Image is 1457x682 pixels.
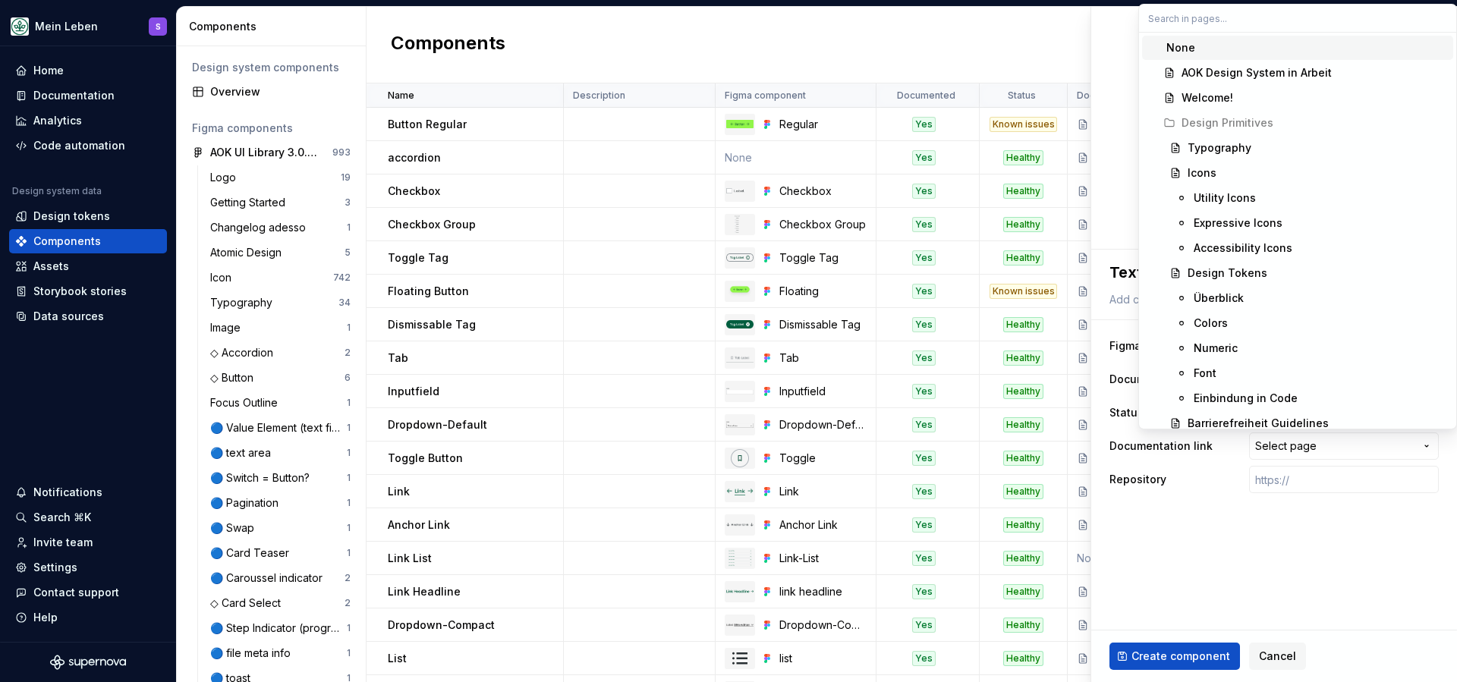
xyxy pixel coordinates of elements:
div: Accessibility Icons [1194,240,1292,256]
div: Design Primitives [1182,115,1273,130]
input: Search in pages... [1139,5,1456,32]
div: Colors [1194,316,1228,331]
div: Font [1194,366,1216,381]
div: Expressive Icons [1194,215,1282,231]
div: Barrierefreiheit Guidelines [1188,416,1329,431]
div: Icons [1188,165,1216,181]
div: Utility Icons [1194,190,1256,206]
div: Welcome! [1182,90,1233,105]
div: Design Tokens [1188,266,1267,281]
div: AOK Design System in Arbeit [1182,65,1332,80]
div: Typography [1188,140,1251,156]
div: Numeric [1194,341,1238,356]
div: Einbindung in Code [1194,391,1298,406]
div: Search in pages... [1139,33,1456,429]
div: None [1166,40,1195,55]
div: Überblick [1194,291,1244,306]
